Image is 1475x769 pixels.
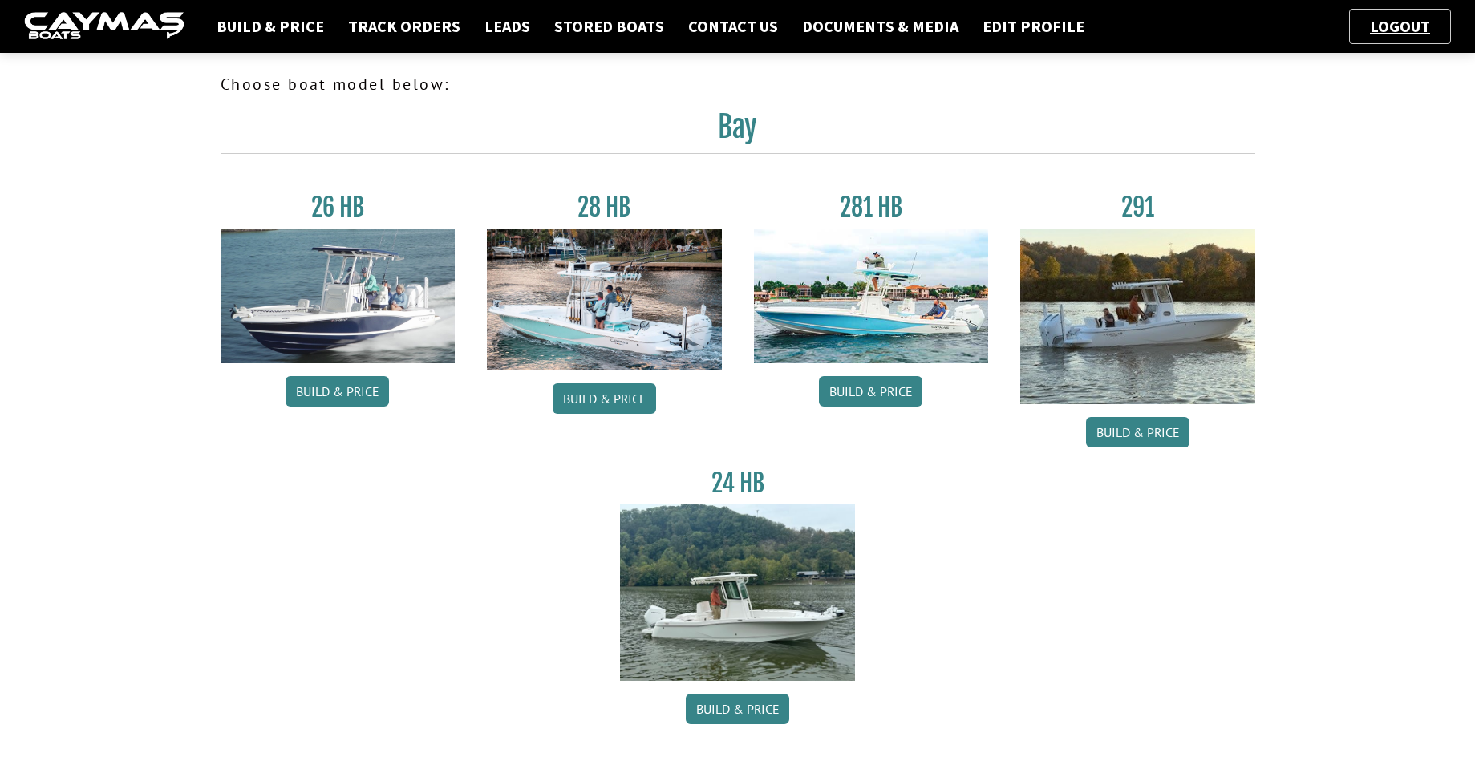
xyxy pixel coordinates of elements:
a: Stored Boats [546,16,672,37]
a: Contact Us [680,16,786,37]
a: Logout [1362,16,1438,36]
a: Build & Price [686,694,789,724]
p: Choose boat model below: [221,72,1255,96]
a: Leads [476,16,538,37]
a: Edit Profile [975,16,1092,37]
img: caymas-dealer-connect-2ed40d3bc7270c1d8d7ffb4b79bf05adc795679939227970def78ec6f6c03838.gif [24,12,184,42]
img: 28-hb-twin.jpg [754,229,989,363]
a: Documents & Media [794,16,966,37]
a: Build & Price [553,383,656,414]
h2: Bay [221,109,1255,154]
a: Build & Price [286,376,389,407]
a: Track Orders [340,16,468,37]
h3: 26 HB [221,192,456,222]
a: Build & Price [209,16,332,37]
h3: 24 HB [620,468,855,498]
a: Build & Price [819,376,922,407]
img: 291_Thumbnail.jpg [1020,229,1255,404]
a: Build & Price [1086,417,1189,447]
img: 26_new_photo_resized.jpg [221,229,456,363]
h3: 291 [1020,192,1255,222]
h3: 28 HB [487,192,722,222]
img: 28_hb_thumbnail_for_caymas_connect.jpg [487,229,722,370]
img: 24_HB_thumbnail.jpg [620,504,855,680]
h3: 281 HB [754,192,989,222]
